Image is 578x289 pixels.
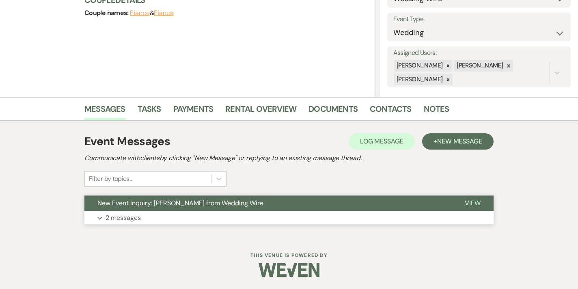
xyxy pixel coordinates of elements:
div: Filter by topics... [89,174,132,184]
button: +New Message [422,133,494,150]
a: Tasks [138,102,161,120]
a: Payments [173,102,214,120]
span: New Event Inquiry: [PERSON_NAME] from Wedding Wire [97,199,263,207]
a: Notes [424,102,449,120]
span: New Message [437,137,482,146]
button: Fiance [154,10,174,16]
a: Rental Overview [225,102,296,120]
label: Event Type: [393,13,565,25]
button: 2 messages [84,211,494,225]
p: 2 messages [106,213,141,223]
h1: Event Messages [84,133,170,150]
div: [PERSON_NAME] [454,60,504,72]
span: Log Message [360,137,403,146]
button: Fiance [130,10,150,16]
button: Log Message [349,133,415,150]
span: & [130,9,173,17]
label: Assigned Users: [393,47,565,59]
a: Contacts [370,102,412,120]
h2: Communicate with clients by clicking "New Message" or replying to an existing message thread. [84,153,494,163]
a: Documents [308,102,358,120]
div: [PERSON_NAME] [394,74,444,85]
span: Couple names: [84,9,130,17]
div: [PERSON_NAME] [394,60,444,72]
button: New Event Inquiry: [PERSON_NAME] from Wedding Wire [84,196,452,211]
img: Weven Logo [259,256,319,284]
a: Messages [84,102,125,120]
span: View [465,199,481,207]
button: View [452,196,494,211]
